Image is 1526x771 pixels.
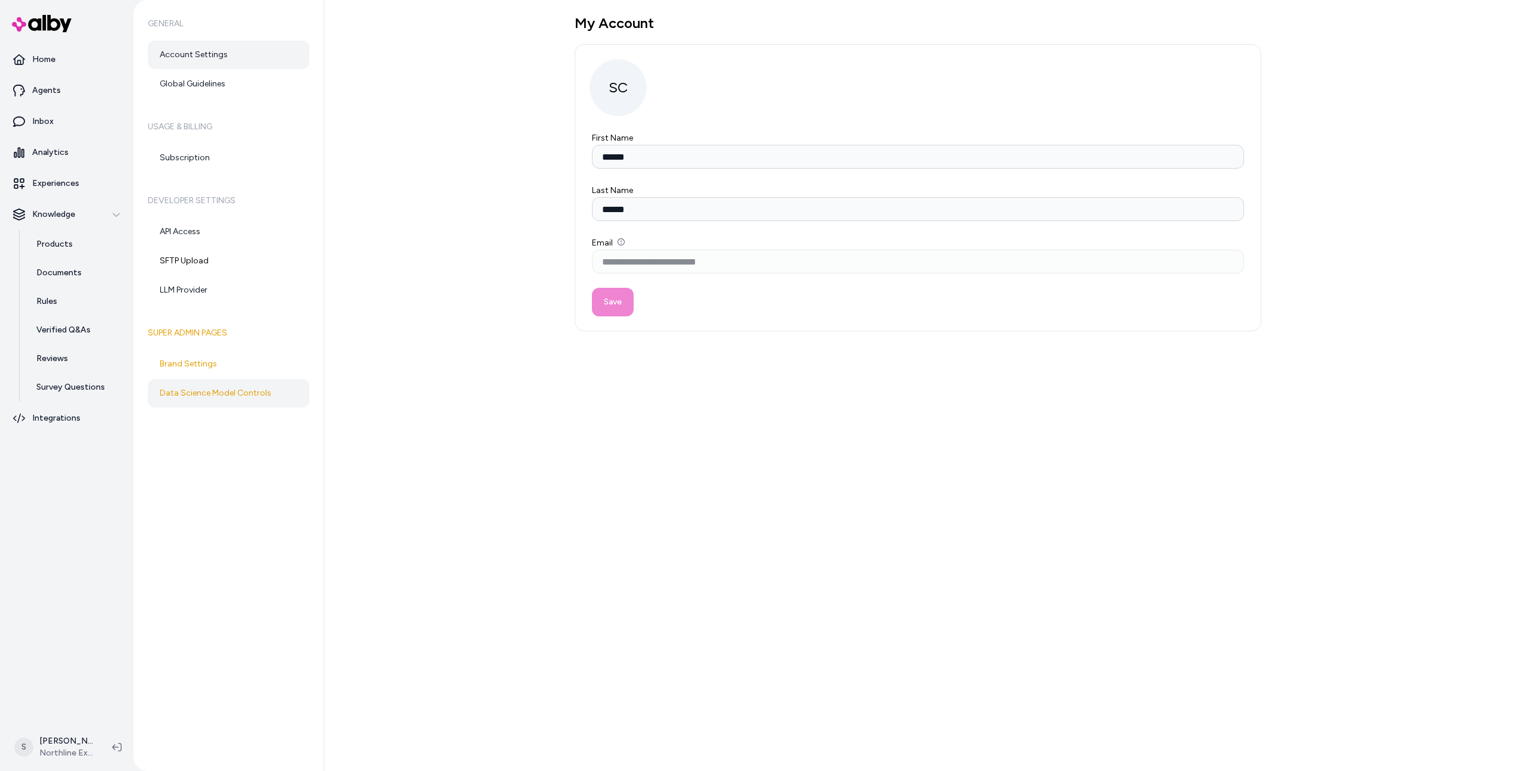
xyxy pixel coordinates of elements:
h6: Usage & Billing [148,110,309,144]
h6: General [148,7,309,41]
a: Inbox [5,107,129,136]
p: Documents [36,267,82,279]
h1: My Account [575,14,1261,32]
label: Email [592,238,625,248]
a: Global Guidelines [148,70,309,98]
p: Rules [36,296,57,307]
button: Knowledge [5,200,129,229]
a: Brand Settings [148,350,309,378]
p: Experiences [32,178,79,189]
p: Integrations [32,412,80,424]
h6: Super Admin Pages [148,316,309,350]
span: S [14,738,33,757]
label: First Name [592,133,633,143]
a: Account Settings [148,41,309,69]
a: API Access [148,217,309,246]
p: Inbox [32,116,54,128]
button: S[PERSON_NAME]Northline Express [7,728,103,766]
span: Northline Express [39,747,93,759]
a: Rules [24,287,129,316]
span: SC [590,59,647,116]
a: Verified Q&As [24,316,129,344]
a: Products [24,230,129,259]
p: Verified Q&As [36,324,91,336]
p: [PERSON_NAME] [39,735,93,747]
p: Reviews [36,353,68,365]
img: alby Logo [12,15,72,32]
h6: Developer Settings [148,184,309,217]
a: SFTP Upload [148,247,309,275]
a: Subscription [148,144,309,172]
p: Agents [32,85,61,97]
a: Agents [5,76,129,105]
a: Reviews [24,344,129,373]
a: Home [5,45,129,74]
a: Data Science Model Controls [148,379,309,408]
a: Integrations [5,404,129,433]
button: Email [618,238,625,245]
p: Analytics [32,147,69,158]
label: Last Name [592,185,633,195]
p: Home [32,54,55,66]
a: LLM Provider [148,276,309,304]
a: Experiences [5,169,129,198]
a: Documents [24,259,129,287]
p: Products [36,238,73,250]
p: Survey Questions [36,381,105,393]
a: Analytics [5,138,129,167]
a: Survey Questions [24,373,129,402]
p: Knowledge [32,209,75,220]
